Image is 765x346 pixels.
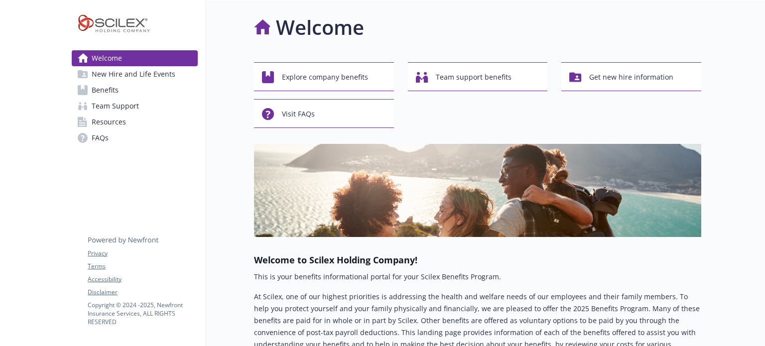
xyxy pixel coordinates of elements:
span: Get new hire information [589,68,673,87]
a: Benefits [72,82,198,98]
span: Team support benefits [436,68,511,87]
button: Explore company benefits [254,62,394,91]
a: Team Support [72,98,198,114]
span: New Hire and Life Events [92,66,175,82]
span: Team Support [92,98,139,114]
button: Get new hire information [561,62,701,91]
p: Copyright © 2024 - 2025 , Newfront Insurance Services, ALL RIGHTS RESERVED [88,301,197,326]
a: New Hire and Life Events [72,66,198,82]
a: Accessibility [88,275,197,284]
span: Visit FAQs [282,105,315,123]
a: Resources [72,114,198,130]
img: overview page banner [254,144,701,237]
strong: Welcome to Scilex Holding Company! [254,254,417,266]
a: Welcome [72,50,198,66]
span: Explore company benefits [282,68,368,87]
a: FAQs [72,130,198,146]
button: Visit FAQs [254,99,394,128]
a: Privacy [88,249,197,258]
a: Disclaimer [88,288,197,297]
span: FAQs [92,130,109,146]
p: This is your benefits informational portal for your Scilex Benefits Program. [254,271,701,283]
a: Terms [88,262,197,271]
span: Benefits [92,82,119,98]
span: Welcome [92,50,122,66]
h1: Welcome [276,12,364,42]
button: Team support benefits [408,62,548,91]
span: Resources [92,114,126,130]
